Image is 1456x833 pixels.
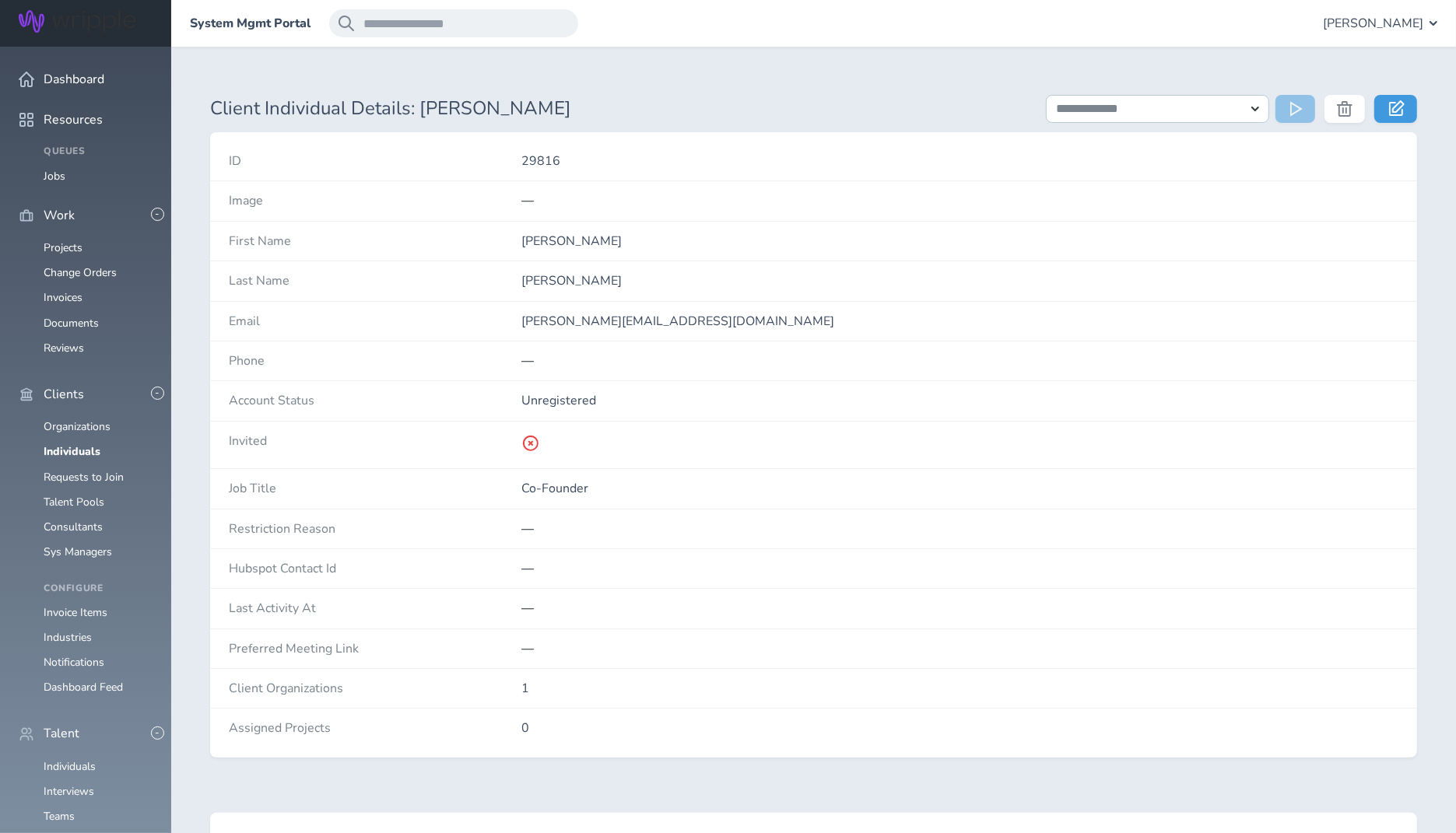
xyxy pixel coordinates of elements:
h4: Phone [229,354,521,368]
a: Requests to Join [44,470,124,485]
p: Co-Founder [521,481,1398,495]
span: [PERSON_NAME] [1323,16,1423,30]
h4: Assigned Projects [229,721,521,735]
a: Teams [44,809,75,824]
img: Wripple [19,10,135,33]
p: [PERSON_NAME][EMAIL_ADDRESS][DOMAIN_NAME] [521,314,1398,328]
p: — [521,601,1398,615]
p: 29816 [521,154,1398,168]
span: Talent [44,726,79,740]
p: [PERSON_NAME] [521,274,1398,288]
p: Unregistered [521,394,1398,408]
h4: Image [229,194,521,208]
a: Notifications [44,655,104,670]
h4: Configure [44,583,153,594]
p: 0 [521,721,1398,735]
a: Invoice Items [44,605,107,620]
a: System Mgmt Portal [190,16,310,30]
div: — [521,642,1398,656]
p: — [521,562,1398,576]
h4: Preferred Meeting Link [229,642,521,656]
button: Delete [1324,95,1365,123]
h4: Job Title [229,481,521,495]
h4: Restriction Reason [229,522,521,536]
a: Sys Managers [44,544,112,559]
a: Invoices [44,290,82,305]
p: — [521,354,1398,368]
h4: Last Activity At [229,601,521,615]
span: Dashboard [44,72,104,86]
a: Projects [44,240,82,255]
a: Individuals [44,444,100,459]
h1: Client Individual Details: [PERSON_NAME] [210,98,1027,120]
h4: Invited [229,434,521,448]
a: Industries [44,630,92,645]
h4: ID [229,154,521,168]
h4: Account Status [229,394,521,408]
a: Organizations [44,419,111,434]
h4: First Name [229,234,521,248]
a: Change Orders [44,265,117,280]
h4: Last Name [229,274,521,288]
button: Run Action [1275,95,1315,123]
a: Interviews [44,784,94,799]
p: [PERSON_NAME] [521,234,1398,248]
h4: Queues [44,146,153,157]
a: Jobs [44,169,65,184]
span: Clients [44,387,84,401]
a: Edit [1374,95,1417,123]
span: — [521,192,534,209]
a: Reviews [44,341,84,355]
a: Dashboard Feed [44,680,123,695]
p: 1 [521,681,1398,695]
span: Work [44,208,75,222]
h4: Client Organizations [229,681,521,695]
button: - [151,208,164,221]
button: - [151,387,164,400]
a: Consultants [44,520,103,534]
h4: Email [229,314,521,328]
span: Resources [44,113,103,127]
button: - [151,726,164,740]
a: Talent Pools [44,495,104,509]
div: — [521,522,1398,536]
h4: Hubspot Contact Id [229,562,521,576]
a: Documents [44,316,99,331]
button: [PERSON_NAME] [1323,9,1437,37]
a: Individuals [44,759,96,774]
